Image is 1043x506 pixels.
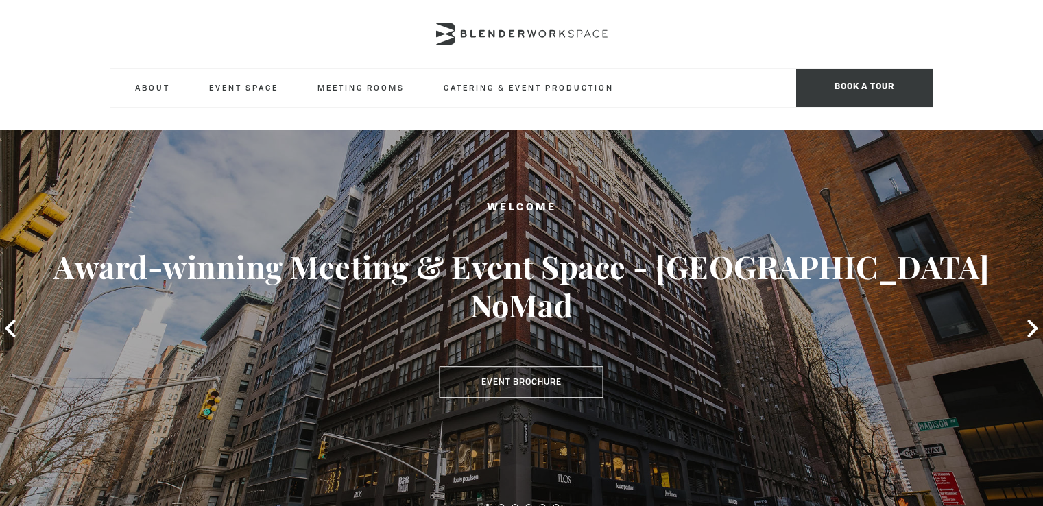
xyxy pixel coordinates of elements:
[440,366,603,398] a: Event Brochure
[796,69,933,107] span: Book a tour
[124,69,181,106] a: About
[433,69,625,106] a: Catering & Event Production
[307,69,416,106] a: Meeting Rooms
[198,69,289,106] a: Event Space
[52,248,991,324] h3: Award-winning Meeting & Event Space - [GEOGRAPHIC_DATA] NoMad
[52,200,991,217] h2: Welcome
